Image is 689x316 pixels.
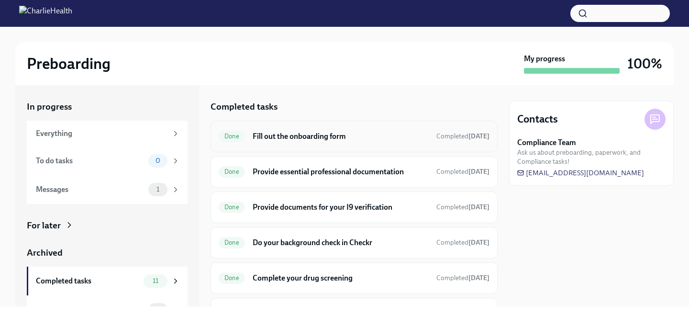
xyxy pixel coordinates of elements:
strong: [DATE] [468,168,489,176]
span: Done [219,239,245,246]
span: Done [219,274,245,282]
a: Archived [27,247,188,259]
span: 1 [151,186,165,193]
span: Completed [436,274,489,282]
span: Done [219,168,245,175]
span: Completed [436,168,489,176]
h2: Preboarding [27,54,111,73]
a: DoneFill out the onboarding formCompleted[DATE] [219,129,489,144]
span: August 18th, 2025 18:54 [436,167,489,176]
img: CharlieHealth [19,6,72,21]
span: 0 [150,157,166,164]
div: Messages [36,305,144,315]
span: Done [219,133,245,140]
div: Completed tasks [36,276,140,286]
span: Ask us about preboarding, paperwork, and Compliance tasks! [517,148,666,166]
span: August 18th, 2025 19:04 [436,203,489,212]
a: [EMAIL_ADDRESS][DOMAIN_NAME] [517,168,644,178]
div: For later [27,219,61,232]
div: To do tasks [36,156,144,166]
div: Messages [36,184,144,195]
span: 11 [147,277,164,284]
strong: [DATE] [468,132,489,140]
a: For later [27,219,188,232]
h5: Completed tasks [211,101,278,113]
h6: Complete your drug screening [253,273,429,283]
span: 0 [150,306,166,313]
a: DoneProvide documents for your I9 verificationCompleted[DATE] [219,200,489,215]
strong: [DATE] [468,274,489,282]
a: To do tasks0 [27,147,188,175]
a: Everything [27,121,188,147]
h6: Provide documents for your I9 verification [253,202,429,213]
a: DoneDo your background check in CheckrCompleted[DATE] [219,235,489,250]
a: DoneComplete your drug screeningCompleted[DATE] [219,271,489,286]
a: DoneProvide essential professional documentationCompleted[DATE] [219,164,489,180]
span: Done [219,203,245,211]
span: Completed [436,238,489,247]
span: August 29th, 2025 22:28 [436,238,489,247]
h6: Fill out the onboarding form [253,131,429,142]
h6: Provide essential professional documentation [253,167,429,177]
strong: [DATE] [468,203,489,211]
strong: [DATE] [468,238,489,247]
strong: Compliance Team [517,137,576,148]
span: Completed [436,203,489,211]
div: Everything [36,128,167,139]
h4: Contacts [517,112,558,126]
h6: Do your background check in Checkr [253,237,429,248]
h3: 100% [627,55,662,72]
span: August 29th, 2025 22:28 [436,273,489,282]
span: August 18th, 2025 06:28 [436,132,489,141]
span: Completed [436,132,489,140]
a: In progress [27,101,188,113]
a: Completed tasks11 [27,267,188,295]
a: Messages1 [27,175,188,204]
strong: My progress [524,54,565,64]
